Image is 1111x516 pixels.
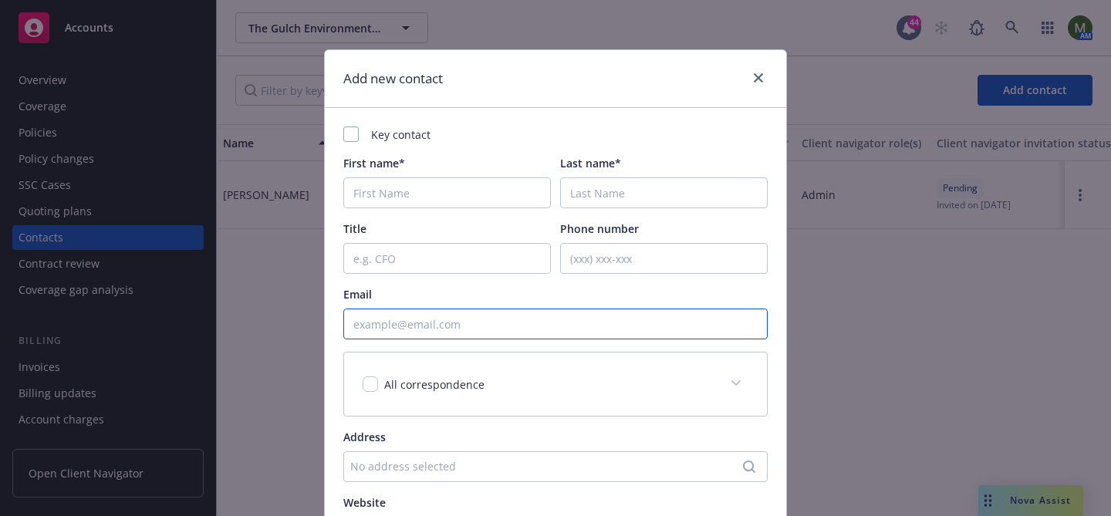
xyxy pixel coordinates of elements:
[343,309,768,339] input: example@email.com
[749,69,768,87] a: close
[560,177,768,208] input: Last Name
[743,460,755,473] svg: Search
[344,352,767,416] div: All correspondence
[343,495,386,510] span: Website
[343,451,768,482] button: No address selected
[343,69,443,89] h1: Add new contact
[343,126,768,143] div: Key contact
[343,221,366,236] span: Title
[560,221,639,236] span: Phone number
[343,156,405,170] span: First name*
[343,177,551,208] input: First Name
[343,243,551,274] input: e.g. CFO
[560,156,621,170] span: Last name*
[343,430,386,444] span: Address
[350,458,745,474] div: No address selected
[343,287,372,302] span: Email
[384,377,485,392] span: All correspondence
[560,243,768,274] input: (xxx) xxx-xxx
